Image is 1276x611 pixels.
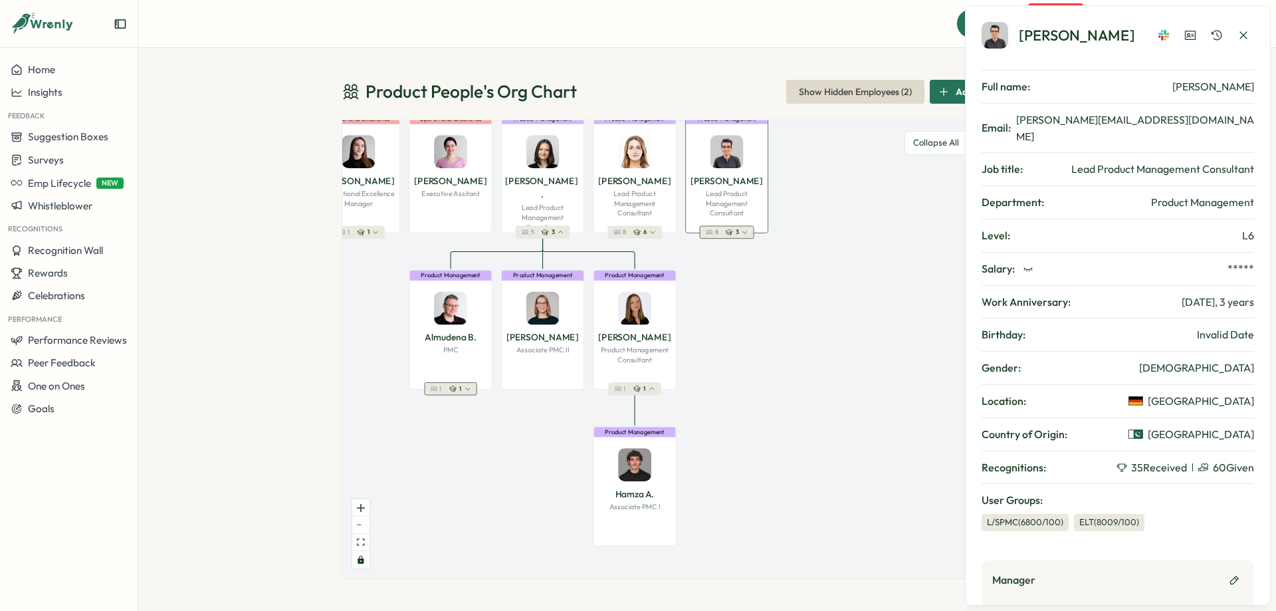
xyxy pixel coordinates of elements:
[526,291,560,324] img: Kerstin Manninger
[352,517,370,534] button: zoom out
[368,228,370,236] span: 1
[425,330,477,344] p: Almudena B.
[982,120,1011,136] span: Email:
[593,427,675,437] div: Product Management
[618,448,651,481] img: Hamza Atique
[28,356,96,369] span: Peer Feedback
[1016,112,1254,145] span: [PERSON_NAME][EMAIL_ADDRESS][DOMAIN_NAME]
[685,114,768,233] div: Product ManagementHasan Naqvi[PERSON_NAME]Lead Product Management Consultant83
[322,174,395,187] p: [PERSON_NAME]
[992,572,1035,588] span: Manager
[439,385,441,393] span: 1
[28,289,85,302] span: Celebrations
[930,80,1073,104] button: Add Employment Record
[501,114,584,233] div: Product ManagementElisabetta ​Casagrande[PERSON_NAME] ​.Lead Product Management Consultant53
[352,534,370,551] button: fit view
[409,271,491,281] div: Product Management
[552,228,555,236] span: 3
[615,487,655,501] p: Hamza A.
[982,393,1026,410] span: Location:
[28,63,55,76] span: Home
[414,174,486,187] p: [PERSON_NAME]
[505,203,580,232] p: Lead Product Management Consultant
[904,131,984,155] button: Collapse All
[28,334,127,346] span: Performance Reviews
[516,345,570,355] p: Associate PMC II
[736,228,739,236] span: 3
[982,194,1044,211] span: Department:
[1071,161,1254,178] div: Lead Product Management Consultant
[28,154,64,166] span: Surveys
[332,226,385,239] button: 11
[28,244,103,257] span: Recognition Wall
[318,114,399,124] div: Operational Excellence
[956,9,1089,38] button: Quick Actions
[982,426,1067,443] span: Country of Origin:
[689,189,764,218] p: Lead Product Management Consultant
[623,385,625,393] span: 1
[28,199,92,212] span: Whistleblower
[28,380,85,392] span: One on Ones
[686,114,768,124] div: Product Management
[505,174,580,202] p: [PERSON_NAME] ​.
[715,228,718,236] span: 8
[982,227,1010,244] span: Level:
[609,502,661,512] p: Associate PMC I
[348,228,350,236] span: 1
[982,492,1254,509] span: User Groups:
[28,86,62,98] span: Insights
[28,267,68,279] span: Rewards
[28,177,91,189] span: Emp Lifecycle
[618,291,651,324] img: Ola Bak
[691,174,763,187] p: [PERSON_NAME]
[526,135,560,168] img: Elisabetta ​Casagrande
[1028,3,1083,14] span: 5 tasks waiting
[366,80,577,103] span: Product People 's Org Chart
[982,326,1025,343] span: Birthday:
[593,114,677,233] div: Product ManagementFriederike Giese[PERSON_NAME]Lead Product Management Consultant86
[982,459,1046,476] span: Recognitions:
[593,114,675,124] div: Product Management
[982,78,1030,95] span: Full name:
[114,17,127,31] button: Expand sidebar
[710,135,744,168] img: Hasan Naqvi
[597,189,672,218] p: Lead Product Management Consultant
[607,226,662,239] button: 86
[643,385,645,393] span: 1
[593,270,677,390] div: Product ManagementOla Bak[PERSON_NAME]Product Management Consultant11
[700,226,754,239] button: 83
[982,514,1069,531] div: L/SPMC (6800/100)
[321,189,395,208] p: Operational Excellence Manager
[342,135,375,168] img: Elena Ladushyna
[597,345,672,364] p: Product Management Consultant
[623,228,626,236] span: 8
[593,271,675,281] div: Product Management
[609,382,661,395] button: 11
[531,228,534,236] span: 5
[28,402,54,415] span: Goals
[618,135,651,168] img: Friederike Giese
[506,330,579,344] p: [PERSON_NAME]
[799,80,912,103] span: Show Hidden Employees ( 2 )
[434,291,467,324] img: Almudena Bernardos
[956,80,1060,103] span: Add Employment Record
[982,161,1023,178] span: Job title:
[501,270,584,390] div: Product ManagementKerstin Manninger[PERSON_NAME]Associate PMC II
[434,135,467,168] img: Ketevan Dzukaevi
[982,261,1015,277] span: Salary:
[409,270,492,390] div: Product ManagementAlmudena BernardosAlmudena B.PMC11
[598,174,671,187] p: [PERSON_NAME]
[459,385,461,393] span: 1
[352,499,370,517] button: zoom in
[352,551,370,568] button: toggle interactivity
[352,499,370,568] div: React Flow controls
[593,427,677,547] div: Product ManagementHamza AtiqueHamza A.Associate PMC I
[502,114,584,124] div: Product Management
[425,382,477,395] button: 11
[598,330,671,344] p: [PERSON_NAME]
[96,178,124,189] span: NEW
[982,360,1021,376] span: Gender:
[786,80,924,104] button: Show Hidden Employees (2)
[982,294,1071,310] span: Work Anniversary:
[643,228,647,236] span: 6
